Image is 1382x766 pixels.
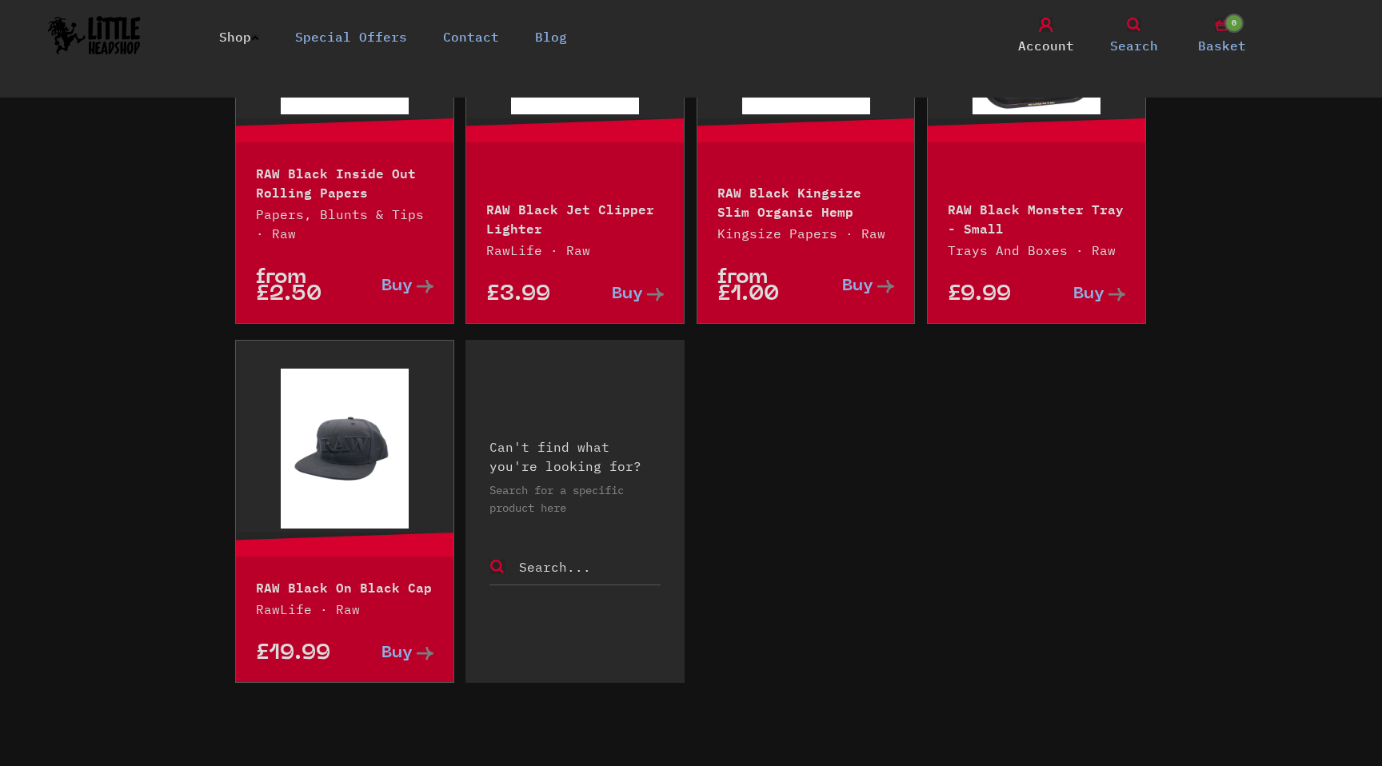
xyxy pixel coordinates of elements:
[489,481,661,517] p: Search for a specific product here
[1110,36,1158,55] span: Search
[345,269,433,303] a: Buy
[256,269,345,303] p: from £2.50
[1182,18,1262,55] a: 0 Basket
[489,437,661,476] p: Can't find what you're looking for?
[219,29,259,45] a: Shop
[443,29,499,45] a: Contact
[256,576,433,596] p: RAW Black On Black Cap
[717,224,895,243] p: Kingsize Papers · Raw
[517,557,661,577] input: Search...
[948,286,1036,303] p: £9.99
[48,16,141,54] img: Little Head Shop Logo
[717,269,806,303] p: from £1.00
[345,645,433,662] a: Buy
[1073,286,1104,303] span: Buy
[381,645,413,662] span: Buy
[1224,14,1244,33] span: 0
[1094,18,1174,55] a: Search
[256,600,433,619] p: RawLife · Raw
[535,29,567,45] a: Blog
[256,645,345,662] p: £19.99
[612,286,643,303] span: Buy
[948,198,1125,237] p: RAW Black Monster Tray - Small
[717,182,895,220] p: RAW Black Kingsize Slim Organic Hemp
[256,162,433,201] p: RAW Black Inside Out Rolling Papers
[1036,286,1125,303] a: Buy
[1198,36,1246,55] span: Basket
[256,205,433,243] p: Papers, Blunts & Tips · Raw
[486,241,664,260] p: RawLife · Raw
[295,29,407,45] a: Special Offers
[381,278,413,295] span: Buy
[1018,36,1074,55] span: Account
[486,286,575,303] p: £3.99
[842,278,873,295] span: Buy
[486,198,664,237] p: RAW Black Jet Clipper Lighter
[806,269,895,303] a: Buy
[575,286,664,303] a: Buy
[948,241,1125,260] p: Trays And Boxes · Raw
